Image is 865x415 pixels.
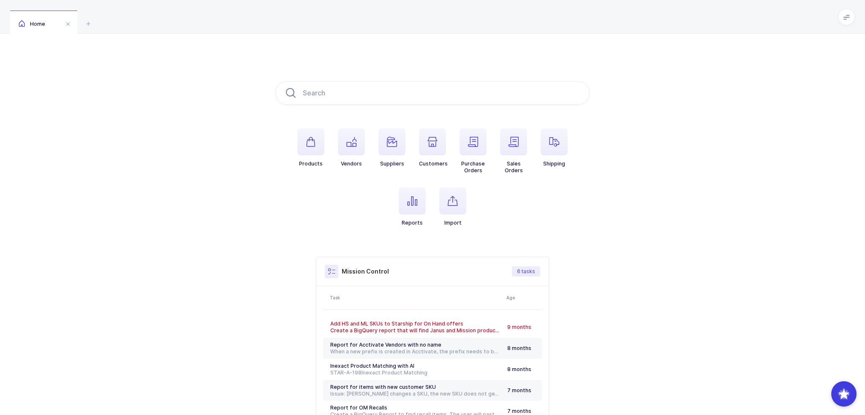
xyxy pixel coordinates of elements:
[378,128,405,167] button: Suppliers
[19,21,45,27] span: Home
[460,128,487,174] button: PurchaseOrders
[338,128,365,167] button: Vendors
[541,128,568,167] button: Shipping
[342,267,389,276] h3: Mission Control
[297,128,324,167] button: Products
[419,128,448,167] button: Customers
[517,268,535,275] span: 6 tasks
[439,187,466,226] button: Import
[500,128,527,174] button: SalesOrders
[275,81,590,105] input: Search
[399,187,426,226] button: Reports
